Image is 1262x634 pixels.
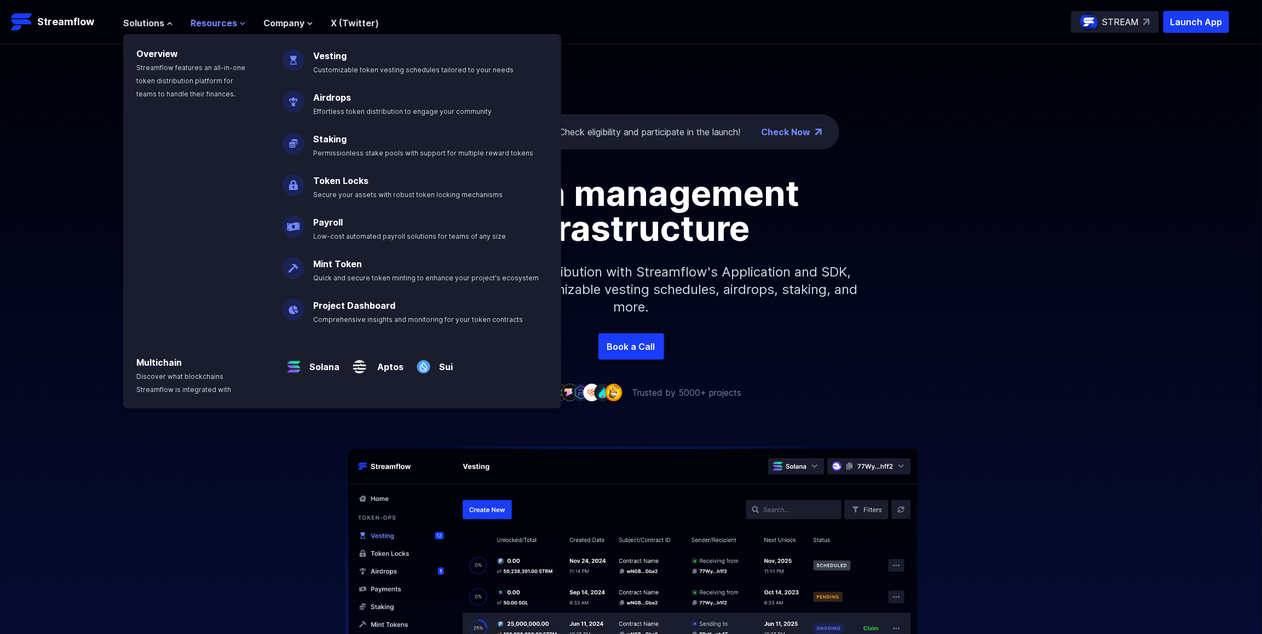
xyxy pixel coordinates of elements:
[598,333,664,360] a: Book a Call
[37,14,94,30] p: Streamflow
[583,384,601,401] img: company-7
[313,92,351,103] a: Airdrops
[561,384,579,401] img: company-5
[412,347,435,378] img: Sui
[313,66,514,74] span: Customizable token vesting schedules tailored to your needs
[313,149,533,157] span: Permissionless stake pools with support for multiple reward tokens
[283,82,304,113] img: Airdrops
[136,372,231,394] span: Discover what blockchains Streamflow is integrated with
[136,64,245,98] span: Streamflow features an all-in-one token distribution platform for teams to handle their finances.
[283,41,304,71] img: Vesting
[305,351,339,373] a: Solana
[313,315,523,324] span: Comprehensive insights and monitoring for your token contracts
[313,134,347,145] a: Staking
[1080,13,1098,31] img: streamflow-logo-circle.png
[313,258,362,269] a: Mint Token
[283,347,305,378] img: Solana
[283,124,304,154] img: Staking
[313,274,539,282] span: Quick and secure token minting to enhance your project's ecosystem
[123,16,164,30] span: Solutions
[136,357,182,368] a: Multichain
[11,11,33,33] img: Streamflow Logo
[313,107,492,116] span: Effortless token distribution to engage your community
[313,191,503,199] span: Secure your assets with robust token locking mechanisms
[136,48,178,59] a: Overview
[283,165,304,196] img: Token Locks
[283,290,304,321] img: Project Dashboard
[11,11,112,33] a: Streamflow
[283,249,304,279] img: Mint Token
[191,16,246,30] button: Resources
[1143,19,1150,25] img: top-right-arrow.svg
[283,207,304,238] img: Payroll
[815,129,822,135] img: top-right-arrow.png
[594,384,612,401] img: company-8
[605,384,623,401] img: company-9
[348,347,371,378] img: Aptos
[313,232,506,240] span: Low-cost automated payroll solutions for teams of any size
[1071,11,1159,33] a: STREAM
[1102,15,1139,28] p: STREAM
[313,50,347,61] a: Vesting
[263,16,313,30] button: Company
[313,300,395,311] a: Project Dashboard
[313,217,343,228] a: Payroll
[435,351,453,373] a: Sui
[263,16,304,30] span: Company
[371,351,404,373] a: Aptos
[313,175,368,186] a: Token Locks
[572,384,590,401] img: company-6
[385,176,878,246] h1: Token management infrastructure
[463,125,741,139] div: Check eligibility and participate in the launch!
[396,246,867,333] p: Simplify your token distribution with Streamflow's Application and SDK, offering access to custom...
[632,386,742,399] p: Trusted by 5000+ projects
[1163,11,1229,33] button: Launch App
[123,16,173,30] button: Solutions
[331,18,379,28] a: X (Twitter)
[191,16,237,30] span: Resources
[762,125,811,139] a: Check Now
